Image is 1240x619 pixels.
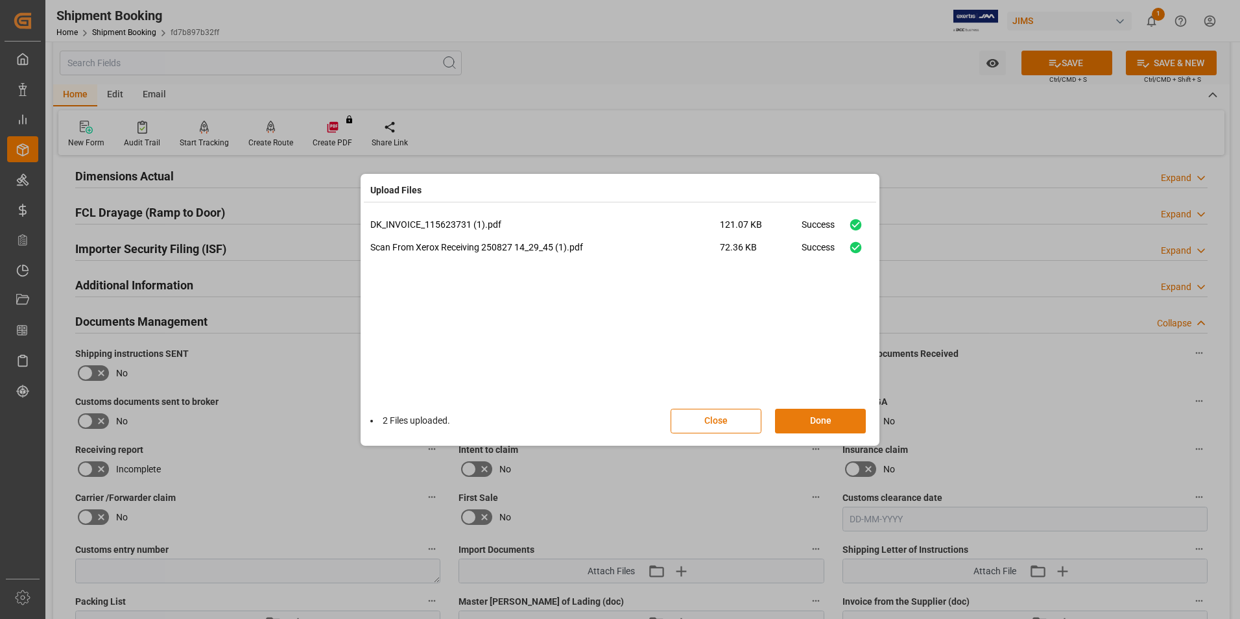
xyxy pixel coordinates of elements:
[720,241,802,263] span: 72.36 KB
[370,414,450,428] li: 2 Files uploaded.
[370,241,720,254] p: Scan From Xerox Receiving 250827 14_29_45 (1).pdf
[802,241,835,263] div: Success
[720,218,802,241] span: 121.07 KB
[370,184,422,197] h4: Upload Files
[671,409,761,433] button: Close
[802,218,835,241] div: Success
[370,218,720,232] p: DK_INVOICE_115623731 (1).pdf
[775,409,866,433] button: Done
